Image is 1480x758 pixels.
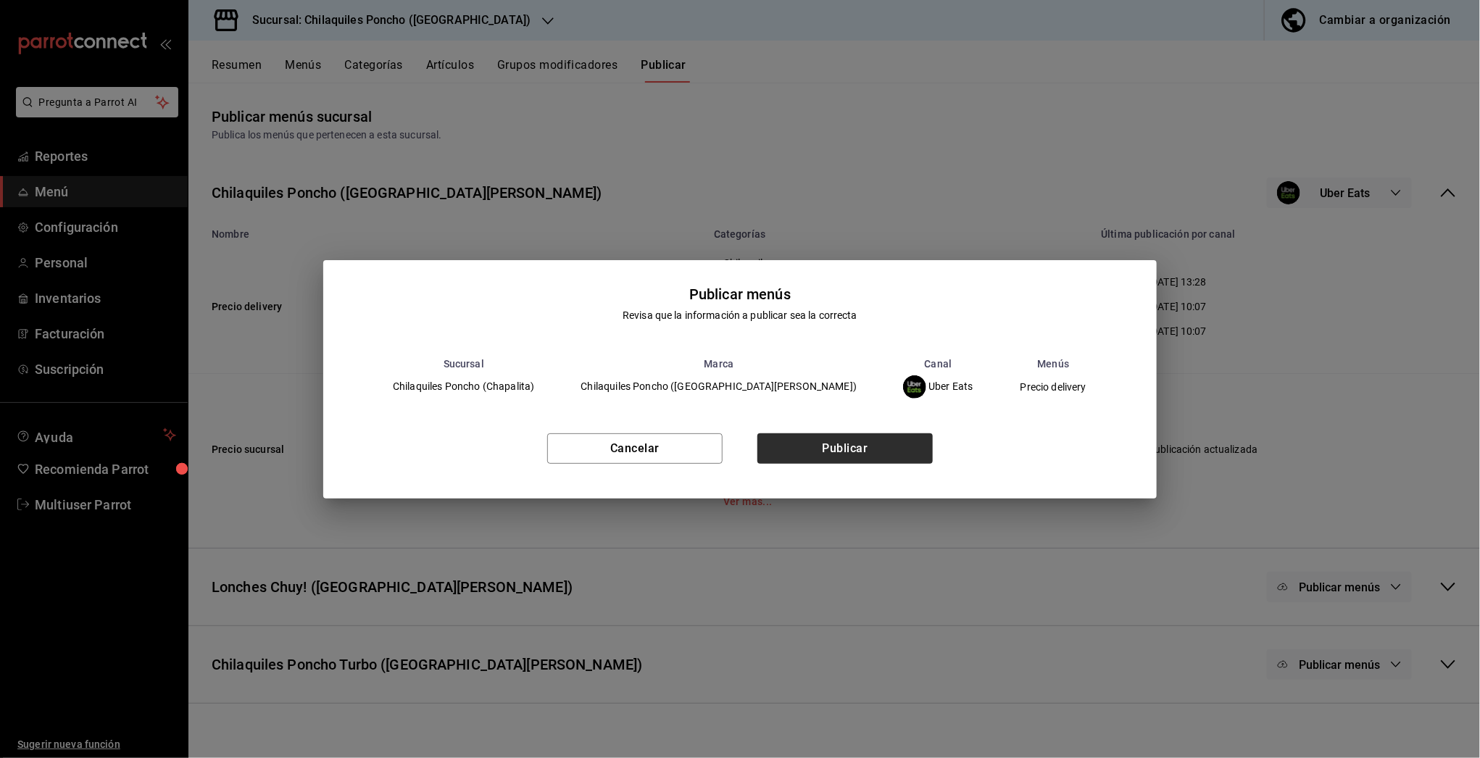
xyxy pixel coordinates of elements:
span: Precio delivery [1020,382,1086,392]
div: Uber Eats [903,375,973,399]
div: Publicar menús [689,283,791,305]
button: Cancelar [547,433,723,464]
th: Sucursal [370,358,558,370]
th: Canal [880,358,997,370]
div: Revisa que la información a publicar sea la correcta [623,308,857,323]
td: Chilaquiles Poncho ([GEOGRAPHIC_DATA][PERSON_NAME]) [558,370,881,404]
td: Chilaquiles Poncho (Chapalita) [370,370,558,404]
button: Publicar [757,433,933,464]
th: Marca [558,358,881,370]
th: Menús [997,358,1110,370]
